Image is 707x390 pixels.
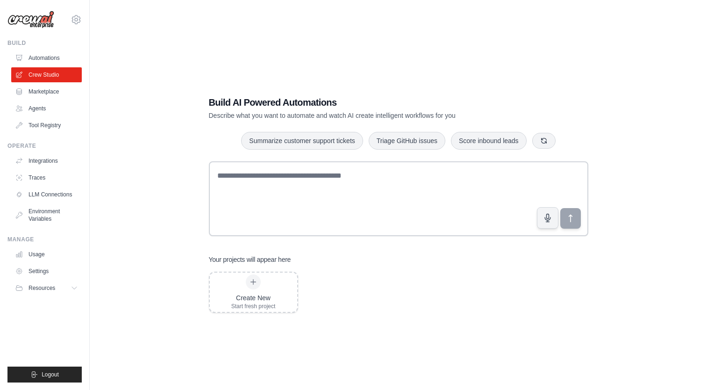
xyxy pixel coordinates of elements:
[231,303,276,310] div: Start fresh project
[11,67,82,82] a: Crew Studio
[231,293,276,303] div: Create New
[11,84,82,99] a: Marketplace
[11,247,82,262] a: Usage
[7,11,54,29] img: Logo
[11,204,82,226] a: Environment Variables
[209,96,523,109] h1: Build AI Powered Automations
[209,111,523,120] p: Describe what you want to automate and watch AI create intelligent workflows for you
[537,207,558,229] button: Click to speak your automation idea
[532,133,556,149] button: Get new suggestions
[7,39,82,47] div: Build
[241,132,363,150] button: Summarize customer support tickets
[451,132,527,150] button: Score inbound leads
[11,187,82,202] a: LLM Connections
[7,367,82,383] button: Logout
[369,132,445,150] button: Triage GitHub issues
[7,142,82,150] div: Operate
[7,236,82,243] div: Manage
[11,153,82,168] a: Integrations
[42,371,59,378] span: Logout
[11,101,82,116] a: Agents
[11,51,82,65] a: Automations
[11,170,82,185] a: Traces
[11,264,82,279] a: Settings
[29,284,55,292] span: Resources
[11,281,82,296] button: Resources
[11,118,82,133] a: Tool Registry
[209,255,291,264] h3: Your projects will appear here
